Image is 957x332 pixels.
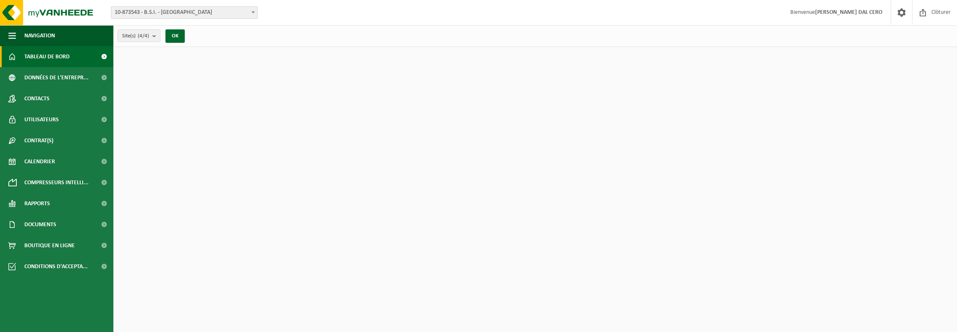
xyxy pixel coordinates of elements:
[24,214,56,235] span: Documents
[122,30,149,42] span: Site(s)
[24,193,50,214] span: Rapports
[24,130,53,151] span: Contrat(s)
[24,46,70,67] span: Tableau de bord
[111,7,257,18] span: 10-873543 - B.S.I. - SENEFFE
[815,9,882,16] strong: [PERSON_NAME] DAL CERO
[24,172,89,193] span: Compresseurs intelli...
[24,151,55,172] span: Calendrier
[24,88,50,109] span: Contacts
[138,33,149,39] count: (4/4)
[24,235,75,256] span: Boutique en ligne
[24,25,55,46] span: Navigation
[24,109,59,130] span: Utilisateurs
[165,29,185,43] button: OK
[118,29,160,42] button: Site(s)(4/4)
[24,256,88,277] span: Conditions d'accepta...
[24,67,89,88] span: Données de l'entrepr...
[111,6,258,19] span: 10-873543 - B.S.I. - SENEFFE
